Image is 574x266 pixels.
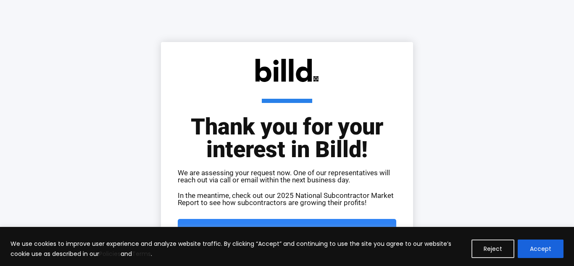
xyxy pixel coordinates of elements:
p: We are assessing your request now. One of our representatives will reach out via call or email wi... [178,169,396,184]
p: We use cookies to improve user experience and analyze website traffic. By clicking “Accept” and c... [11,239,465,259]
h1: Thank you for your interest in Billd! [178,99,396,161]
a: Policies [99,250,121,258]
button: Accept [518,240,563,258]
p: In the meantime, check out our 2025 National Subcontractor Market Report to see how subcontractor... [178,192,396,206]
a: Get the Free Report [178,219,396,242]
button: Reject [471,240,514,258]
a: Terms [132,250,151,258]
